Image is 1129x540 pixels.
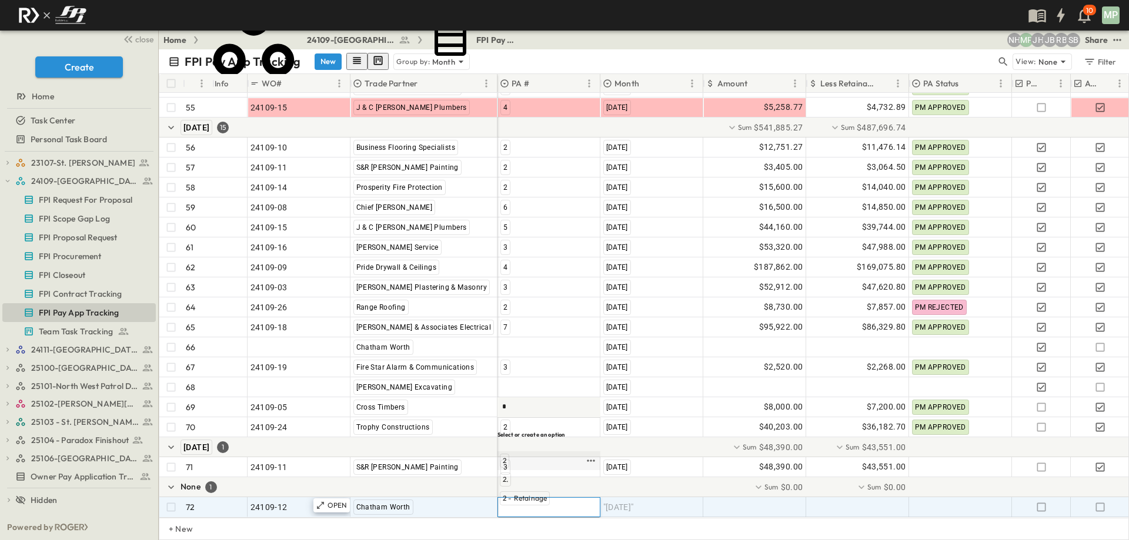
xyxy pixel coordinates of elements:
[195,76,209,90] button: Menu
[862,220,906,234] span: $39,744.00
[15,432,153,448] a: 25104 - Paradox Finishout
[606,163,628,172] span: [DATE]
[186,321,195,333] p: 65
[250,361,288,373] span: 24109-19
[915,183,966,192] span: PM APPROVED
[915,223,966,232] span: PM APPROVED
[186,301,195,313] p: 64
[250,142,288,153] span: 24109-10
[764,160,803,174] span: $3,405.00
[186,142,195,153] p: 56
[346,53,368,70] button: row view
[497,431,600,438] h6: Select or create an option
[1026,78,1042,89] p: PE Expecting
[2,468,153,485] a: Owner Pay Application Tracking
[961,77,974,90] button: Sort
[685,76,699,90] button: Menu
[1085,34,1108,46] div: Share
[31,434,129,446] span: 25104 - Paradox Finishout
[31,416,139,428] span: 25103 - St. [PERSON_NAME] Phase 2
[396,56,430,68] p: Group by:
[867,400,906,414] span: $7,200.00
[31,494,57,506] span: Hidden
[884,481,906,493] span: $0.00
[186,222,196,233] p: 60
[1031,33,1045,47] div: Jose Hurtado (jhurtado@fpibuilders.com)
[2,209,156,228] div: FPI Scope Gap Logtest
[186,361,195,373] p: 67
[606,343,628,351] span: [DATE]
[476,34,516,46] span: FPI Pay App Tracking
[186,421,195,433] p: 70
[606,263,628,271] span: [DATE]
[503,363,507,371] span: 3
[503,183,507,192] span: 2
[356,303,406,311] span: Range Roofing
[503,103,507,112] span: 4
[503,243,507,251] span: 3
[250,222,288,233] span: 24109-15
[186,242,193,253] p: 61
[2,267,153,283] a: FPI Closeout
[915,423,966,431] span: PM APPROVED
[759,441,803,453] span: $48,390.00
[2,303,156,322] div: FPI Pay App Trackingtest
[2,266,156,284] div: FPI Closeouttest
[32,90,54,102] span: Home
[878,77,891,90] button: Sort
[759,240,803,254] span: $53,320.00
[1066,33,1080,47] div: Sterling Barnett (sterling@fpibuilders.com)
[250,202,288,213] span: 24109-08
[606,423,628,431] span: [DATE]
[923,78,959,89] p: PA Status
[2,304,153,321] a: FPI Pay App Tracking
[35,56,123,78] button: Create
[603,501,634,513] span: "[DATE]"
[15,360,153,376] a: 25100-Vanguard Prep School
[15,395,153,412] a: 25102-Christ The Redeemer Anglican Church
[31,344,139,355] span: 24111-[GEOGRAPHIC_DATA]
[915,143,966,152] span: PM APPROVED
[2,88,153,105] a: Home
[915,203,966,212] span: PM APPROVED
[2,412,156,431] div: 25103 - St. [PERSON_NAME] Phase 2test
[250,242,288,253] span: 24109-16
[169,523,176,535] p: + New
[15,341,153,358] a: 24111-[GEOGRAPHIC_DATA]
[186,261,195,273] p: 62
[420,77,433,90] button: Sort
[606,183,628,192] span: [DATE]
[262,78,282,89] p: WO#
[500,491,598,505] div: 2 - Retainage
[2,228,156,247] div: FPI Proposal Requesttest
[356,423,430,431] span: Trophy Constructions
[642,77,654,90] button: Sort
[503,203,507,212] span: 6
[31,157,135,169] span: 23107-St. [PERSON_NAME]
[1113,76,1127,90] button: Menu
[606,143,628,152] span: [DATE]
[606,303,628,311] span: [DATE]
[582,76,596,90] button: Menu
[1007,33,1021,47] div: Nila Hutcheson (nhutcheson@fpibuilders.com)
[186,401,195,413] p: 69
[250,461,288,473] span: 24109-11
[250,501,288,513] span: 24109-12
[1086,6,1093,15] p: 10
[2,323,153,340] a: Team Task Tracking
[250,321,288,333] span: 24109-18
[186,501,195,513] p: 72
[2,358,156,377] div: 25100-Vanguard Prep Schooltest
[862,200,906,214] span: $14,850.00
[186,162,195,173] p: 57
[503,283,507,291] span: 3
[118,31,156,47] button: close
[606,363,628,371] span: [DATE]
[356,183,443,192] span: Prosperity Fire Protection
[183,74,212,93] div: #
[1102,6,1120,24] div: MP
[2,131,153,147] a: Personal Task Board
[186,381,195,393] p: 68
[503,223,507,232] span: 5
[915,363,966,371] span: PM APPROVED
